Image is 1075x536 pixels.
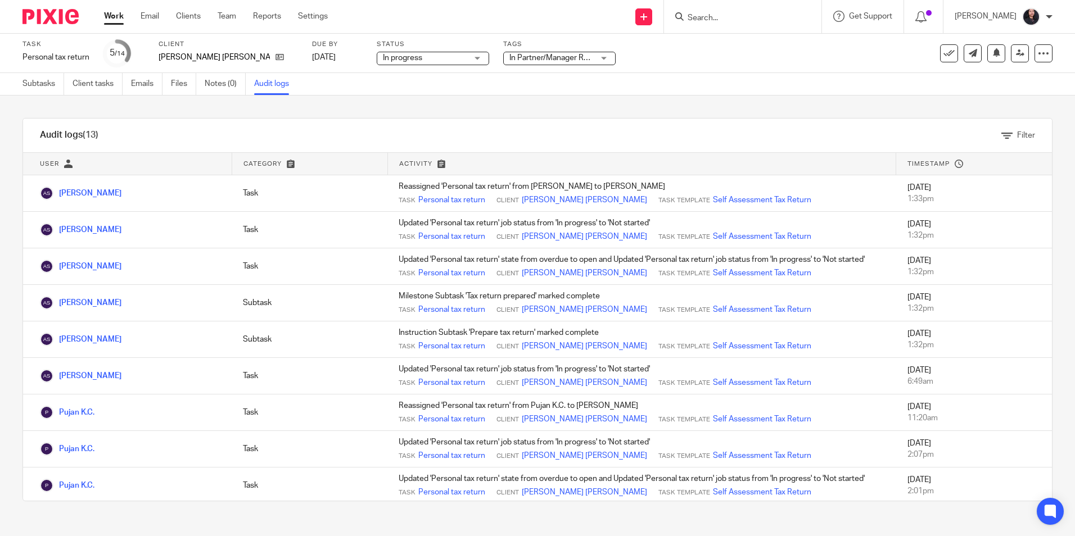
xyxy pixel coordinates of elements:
span: Task [399,196,415,205]
a: Work [104,11,124,22]
span: Task [399,415,415,424]
a: [PERSON_NAME] [40,262,121,270]
label: Client [159,40,298,49]
a: [PERSON_NAME] [40,226,121,234]
span: Client [496,379,519,388]
span: In Partner/Manager Review [509,54,604,62]
img: Anish K Sarraf [40,223,53,237]
a: Personal tax return [418,267,485,279]
div: 5 [110,47,125,60]
td: Task [232,431,387,467]
a: [PERSON_NAME] [PERSON_NAME] [522,487,647,498]
span: In progress [383,54,422,62]
label: Tags [503,40,616,49]
div: 2:01pm [907,485,1041,497]
small: /14 [115,51,125,57]
img: Anish K Sarraf [40,296,53,310]
span: Task [399,269,415,278]
td: Subtask [232,321,387,358]
td: Updated 'Personal tax return' state from overdue to open and Updated 'Personal tax return' job st... [387,248,896,285]
a: Personal tax return [418,450,485,461]
td: [DATE] [896,358,1052,394]
span: Task [399,306,415,315]
img: Pujan K.C. [40,406,53,419]
td: Updated 'Personal tax return' job status from 'In progress' to 'Not started' [387,358,896,394]
a: Personal tax return [418,487,485,498]
td: Instruction Subtask 'Prepare tax return' marked complete [387,321,896,358]
a: Personal tax return [418,414,485,425]
span: User [40,161,59,167]
span: Client [496,196,519,205]
span: Task [399,342,415,351]
img: Anish K Sarraf [40,333,53,346]
td: [DATE] [896,394,1052,431]
span: Client [496,342,519,351]
a: Pujan K.C. [40,445,94,453]
td: [DATE] [896,175,1052,212]
label: Due by [312,40,363,49]
span: Client [496,269,519,278]
td: Updated 'Personal tax return' job status from 'In progress' to 'Not started' [387,212,896,248]
label: Task [22,40,89,49]
span: Task Template [658,379,710,388]
a: Self Assessment Tax Return [713,231,811,242]
a: [PERSON_NAME] [PERSON_NAME] [522,340,647,352]
td: [DATE] [896,212,1052,248]
td: Task [232,467,387,504]
div: 11:20am [907,412,1041,424]
a: Self Assessment Tax Return [713,194,811,206]
a: [PERSON_NAME] [PERSON_NAME] [522,414,647,425]
td: [DATE] [896,467,1052,504]
a: Reports [253,11,281,22]
a: Settings [298,11,328,22]
a: Pujan K.C. [40,408,94,416]
a: Client tasks [73,73,123,95]
a: Personal tax return [418,304,485,315]
td: Subtask [232,285,387,321]
a: [PERSON_NAME] [PERSON_NAME] [522,450,647,461]
div: 6:49am [907,376,1041,387]
a: [PERSON_NAME] [40,299,121,307]
a: Clients [176,11,201,22]
a: Audit logs [254,73,297,95]
div: 2:07pm [907,449,1041,460]
label: Status [377,40,489,49]
span: Client [496,306,519,315]
div: 1:32pm [907,230,1041,241]
td: Task [232,175,387,212]
span: Task Template [658,488,710,497]
a: [PERSON_NAME] [PERSON_NAME] [522,304,647,315]
span: Task Template [658,306,710,315]
span: Task [399,379,415,388]
a: Emails [131,73,162,95]
span: Task Template [658,415,710,424]
img: Pujan K.C. [40,479,53,492]
td: Task [232,358,387,394]
span: Client [496,233,519,242]
a: [PERSON_NAME] [40,372,121,380]
div: 1:32pm [907,303,1041,314]
span: Task Template [658,452,710,461]
a: [PERSON_NAME] [40,335,121,343]
a: [PERSON_NAME] [40,189,121,197]
td: Reassigned 'Personal tax return' from [PERSON_NAME] to [PERSON_NAME] [387,175,896,212]
a: [PERSON_NAME] [PERSON_NAME] [522,267,647,279]
td: Updated 'Personal tax return' job status from 'In progress' to 'Not started' [387,431,896,467]
div: Personal tax return [22,52,89,63]
a: Self Assessment Tax Return [713,304,811,315]
span: Task Template [658,342,710,351]
div: 1:33pm [907,193,1041,205]
img: Pixie [22,9,79,24]
a: Files [171,73,196,95]
img: MicrosoftTeams-image.jfif [1022,8,1040,26]
td: [DATE] [896,248,1052,285]
a: [PERSON_NAME] [PERSON_NAME] [522,231,647,242]
span: Task [399,452,415,461]
a: Personal tax return [418,231,485,242]
td: [DATE] [896,431,1052,467]
a: [PERSON_NAME] [PERSON_NAME] [522,194,647,206]
td: [DATE] [896,321,1052,358]
td: [DATE] [896,285,1052,321]
a: Self Assessment Tax Return [713,340,811,352]
td: Updated 'Personal tax return' state from overdue to open and Updated 'Personal tax return' job st... [387,467,896,504]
